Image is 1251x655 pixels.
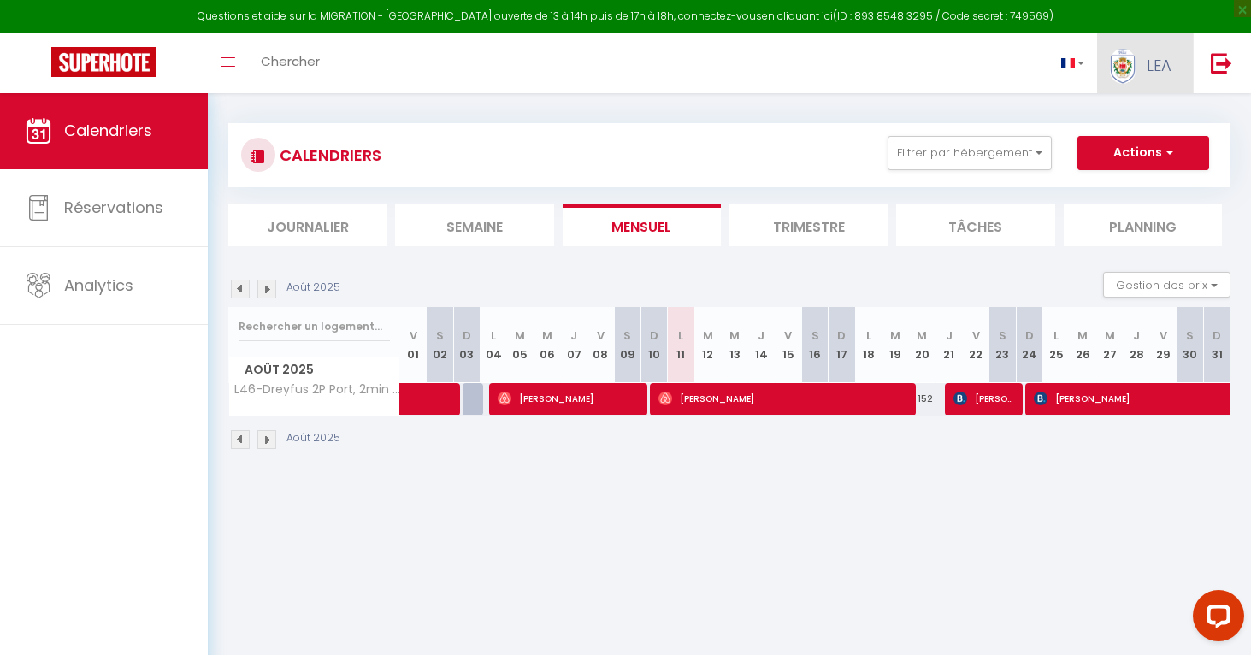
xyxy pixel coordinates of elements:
[248,33,333,93] a: Chercher
[1150,307,1177,383] th: 29
[658,382,906,415] span: [PERSON_NAME]
[729,204,888,246] li: Trimestre
[1042,307,1069,383] th: 25
[51,47,156,77] img: Super Booking
[463,327,471,344] abbr: D
[678,327,683,344] abbr: L
[909,383,935,415] div: 152
[909,307,935,383] th: 20
[534,307,560,383] th: 06
[1133,327,1140,344] abbr: J
[570,327,577,344] abbr: J
[1103,272,1230,298] button: Gestion des prix
[758,327,764,344] abbr: J
[694,307,721,383] th: 12
[453,307,480,383] th: 03
[395,204,553,246] li: Semaine
[866,327,871,344] abbr: L
[410,327,417,344] abbr: V
[64,197,163,218] span: Réservations
[855,307,882,383] th: 18
[1110,49,1136,84] img: ...
[1213,327,1221,344] abbr: D
[1064,204,1222,246] li: Planning
[703,327,713,344] abbr: M
[261,52,320,70] span: Chercher
[748,307,775,383] th: 14
[64,274,133,296] span: Analytics
[275,136,381,174] h3: CALENDRIERS
[1186,327,1194,344] abbr: S
[811,327,819,344] abbr: S
[640,307,667,383] th: 10
[1016,307,1042,383] th: 24
[427,307,453,383] th: 02
[1160,327,1167,344] abbr: V
[286,430,340,446] p: Août 2025
[515,327,525,344] abbr: M
[1077,327,1088,344] abbr: M
[1147,55,1171,76] span: LEA
[491,327,496,344] abbr: L
[989,307,1016,383] th: 23
[1177,307,1203,383] th: 30
[239,311,390,342] input: Rechercher un logement...
[775,307,801,383] th: 15
[762,9,833,23] a: en cliquant ici
[837,327,846,344] abbr: D
[1097,33,1193,93] a: ... LEA
[890,327,900,344] abbr: M
[1096,307,1123,383] th: 27
[668,307,694,383] th: 11
[801,307,828,383] th: 16
[972,327,980,344] abbr: V
[917,327,927,344] abbr: M
[286,280,340,296] p: Août 2025
[935,307,962,383] th: 21
[563,204,721,246] li: Mensuel
[896,204,1054,246] li: Tâches
[829,307,855,383] th: 17
[597,327,605,344] abbr: V
[888,136,1052,170] button: Filtrer par hébergement
[729,327,740,344] abbr: M
[1053,327,1059,344] abbr: L
[946,327,953,344] abbr: J
[507,307,534,383] th: 05
[999,327,1006,344] abbr: S
[542,327,552,344] abbr: M
[953,382,1015,415] span: [PERSON_NAME]
[560,307,587,383] th: 07
[1077,136,1209,170] button: Actions
[1179,583,1251,655] iframe: LiveChat chat widget
[229,357,399,382] span: Août 2025
[614,307,640,383] th: 09
[1105,327,1115,344] abbr: M
[1025,327,1034,344] abbr: D
[1123,307,1149,383] th: 28
[650,327,658,344] abbr: D
[64,120,152,141] span: Calendriers
[1211,52,1232,74] img: logout
[962,307,988,383] th: 22
[400,307,427,383] th: 01
[1203,307,1230,383] th: 31
[623,327,631,344] abbr: S
[228,204,387,246] li: Journalier
[498,382,639,415] span: [PERSON_NAME]
[1070,307,1096,383] th: 26
[587,307,614,383] th: 08
[480,307,506,383] th: 04
[784,327,792,344] abbr: V
[232,383,403,396] span: L46-Dreyfus 2P Port, 2min du CAP et le port port/Clim & WIFI
[882,307,908,383] th: 19
[436,327,444,344] abbr: S
[721,307,747,383] th: 13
